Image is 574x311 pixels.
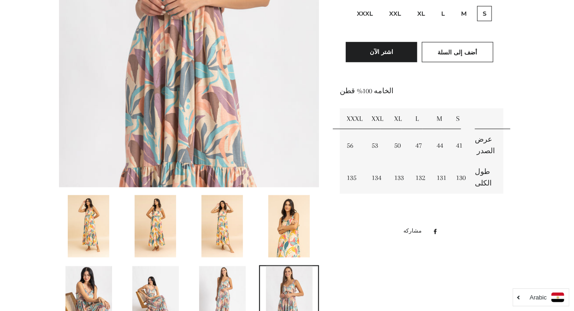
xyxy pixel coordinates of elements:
[530,294,547,300] i: Arabic
[403,226,426,236] span: مشاركه
[68,195,109,257] img: تحميل الصورة في عارض المعرض ، فستان بحر طبعه هافانا
[387,129,409,161] td: 50
[412,6,431,21] label: XL
[351,6,379,21] label: XXXL
[340,108,365,129] td: XXXL
[468,129,503,161] td: عرض الصدر
[430,108,449,129] td: M
[346,42,417,62] button: اشتر الآن
[384,6,407,21] label: XXL
[387,108,409,129] td: XL
[268,195,310,257] img: تحميل الصورة في عارض المعرض ، فستان بحر طبعه هافانا
[201,195,243,257] img: تحميل الصورة في عارض المعرض ، فستان بحر طبعه هافانا
[438,48,477,56] span: أضف إلى السلة
[430,129,449,161] td: 44
[449,161,468,194] td: 130
[477,6,492,21] label: S
[518,293,564,302] a: Arabic
[387,161,409,194] td: 133
[409,108,430,129] td: L
[135,195,176,257] img: تحميل الصورة في عارض المعرض ، فستان بحر طبعه هافانا
[422,42,493,62] button: أضف إلى السلة
[365,161,387,194] td: 134
[340,85,503,97] p: الخامه 100% قطن
[409,129,430,161] td: 47
[449,129,468,161] td: 41
[456,6,472,21] label: M
[449,108,468,129] td: S
[365,129,387,161] td: 53
[436,6,450,21] label: L
[365,108,387,129] td: XXL
[468,161,503,194] td: طول الكلى
[430,161,449,194] td: 131
[340,129,365,161] td: 56
[340,161,365,194] td: 135
[409,161,430,194] td: 132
